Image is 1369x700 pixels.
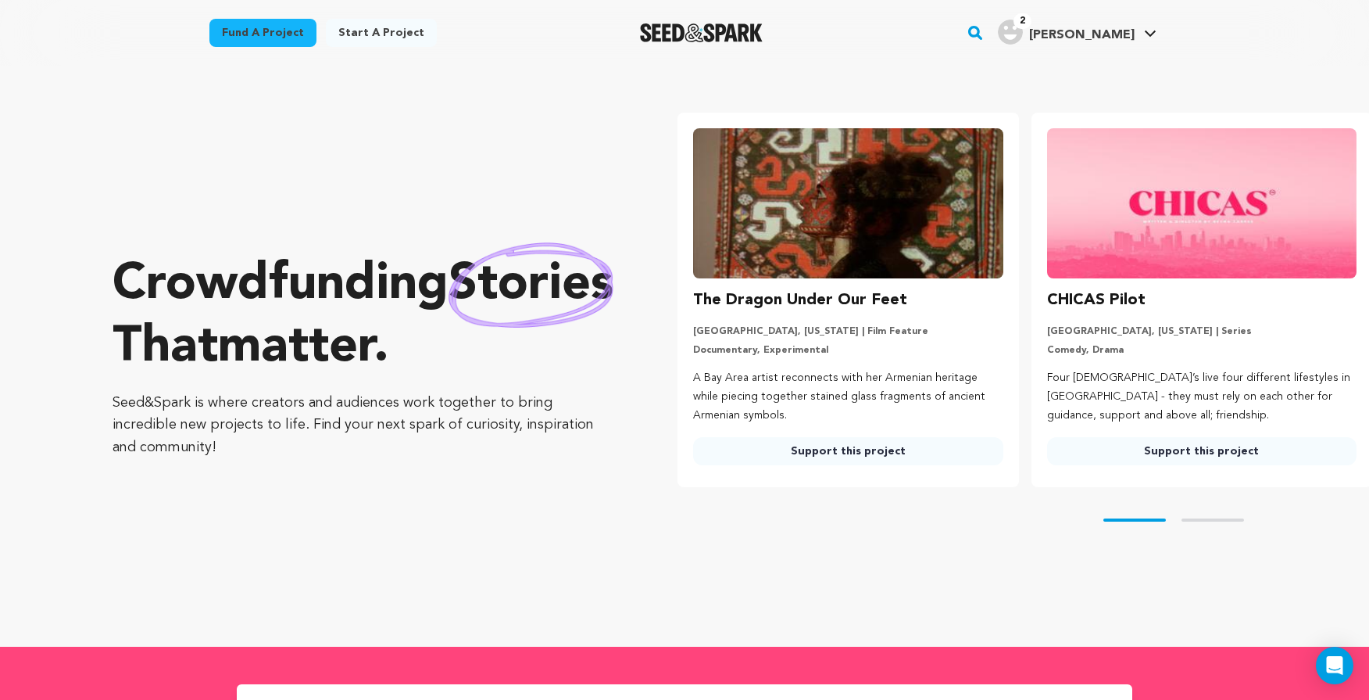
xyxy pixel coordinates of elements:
[113,392,615,459] p: Seed&Spark is where creators and audiences work together to bring incredible new projects to life...
[1047,369,1356,425] p: Four [DEMOGRAPHIC_DATA]’s live four different lifestyles in [GEOGRAPHIC_DATA] - they must rely on...
[998,20,1023,45] img: user.png
[1047,344,1356,357] p: Comedy, Drama
[218,323,374,373] span: matter
[449,242,613,328] img: hand sketched image
[995,16,1160,45] a: Sarmite P.'s Profile
[326,19,437,47] a: Start a project
[693,128,1003,278] img: The Dragon Under Our Feet image
[640,23,763,42] img: Seed&Spark Logo Dark Mode
[693,344,1003,357] p: Documentary, Experimental
[640,23,763,42] a: Seed&Spark Homepage
[1047,325,1356,338] p: [GEOGRAPHIC_DATA], [US_STATE] | Series
[209,19,316,47] a: Fund a project
[1316,647,1353,684] div: Open Intercom Messenger
[693,369,1003,425] p: A Bay Area artist reconnects with her Armenian heritage while piecing together stained glass frag...
[998,20,1135,45] div: Sarmite P.'s Profile
[1047,288,1146,313] h3: CHICAS Pilot
[693,288,907,313] h3: The Dragon Under Our Feet
[1029,29,1135,41] span: [PERSON_NAME]
[693,437,1003,465] a: Support this project
[1013,13,1031,29] span: 2
[113,254,615,379] p: Crowdfunding that .
[995,16,1160,49] span: Sarmite P.'s Profile
[693,325,1003,338] p: [GEOGRAPHIC_DATA], [US_STATE] | Film Feature
[1047,437,1356,465] a: Support this project
[1047,128,1356,278] img: CHICAS Pilot image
